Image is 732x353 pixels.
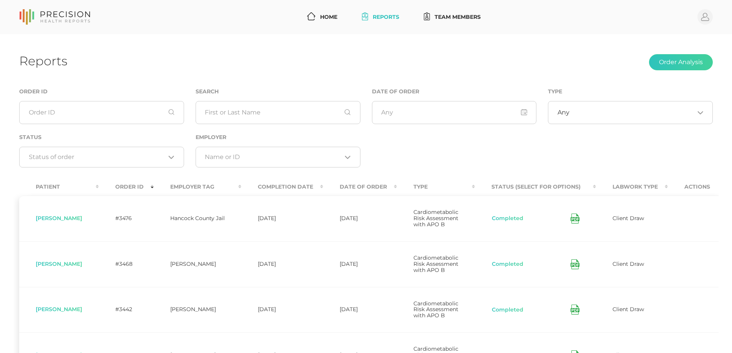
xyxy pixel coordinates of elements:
td: [DATE] [323,196,397,241]
span: Any [558,109,569,116]
td: [DATE] [323,241,397,287]
label: Status [19,134,41,141]
span: [PERSON_NAME] [36,306,82,313]
span: Client Draw [612,215,644,222]
input: Search for option [569,109,694,116]
td: [PERSON_NAME] [154,287,241,333]
button: Order Analysis [649,54,713,70]
div: Search for option [548,101,713,124]
td: Hancock County Jail [154,196,241,241]
a: Home [304,10,340,24]
td: #3442 [99,287,154,333]
td: #3476 [99,196,154,241]
button: Completed [491,306,524,314]
td: [DATE] [241,196,323,241]
th: Actions [668,178,727,196]
button: Completed [491,260,524,268]
h1: Reports [19,53,67,68]
span: Cardiometabolic Risk Assessment with APO B [413,300,458,319]
span: [PERSON_NAME] [36,215,82,222]
a: Team Members [421,10,484,24]
label: Order ID [19,88,48,95]
td: [PERSON_NAME] [154,241,241,287]
input: First or Last Name [196,101,360,124]
th: Completion Date : activate to sort column ascending [241,178,323,196]
td: [DATE] [241,241,323,287]
input: Order ID [19,101,184,124]
td: #3468 [99,241,154,287]
th: Status (Select for Options) : activate to sort column ascending [475,178,596,196]
span: Cardiometabolic Risk Assessment with APO B [413,209,458,228]
span: Cardiometabolic Risk Assessment with APO B [413,254,458,273]
input: Search for option [29,153,166,161]
input: Any [372,101,537,124]
a: Reports [359,10,402,24]
div: Search for option [196,147,360,167]
td: [DATE] [241,287,323,333]
input: Search for option [205,153,342,161]
label: Date of Order [372,88,419,95]
th: Date Of Order : activate to sort column ascending [323,178,397,196]
button: Completed [491,215,524,222]
th: Labwork Type : activate to sort column ascending [596,178,668,196]
span: Client Draw [612,260,644,267]
th: Type : activate to sort column ascending [397,178,475,196]
th: Order ID : activate to sort column ascending [99,178,154,196]
label: Employer [196,134,226,141]
th: Patient : activate to sort column ascending [19,178,99,196]
label: Search [196,88,219,95]
div: Search for option [19,147,184,167]
th: Employer Tag : activate to sort column ascending [154,178,241,196]
td: [DATE] [323,287,397,333]
span: Client Draw [612,306,644,313]
span: [PERSON_NAME] [36,260,82,267]
label: Type [548,88,562,95]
